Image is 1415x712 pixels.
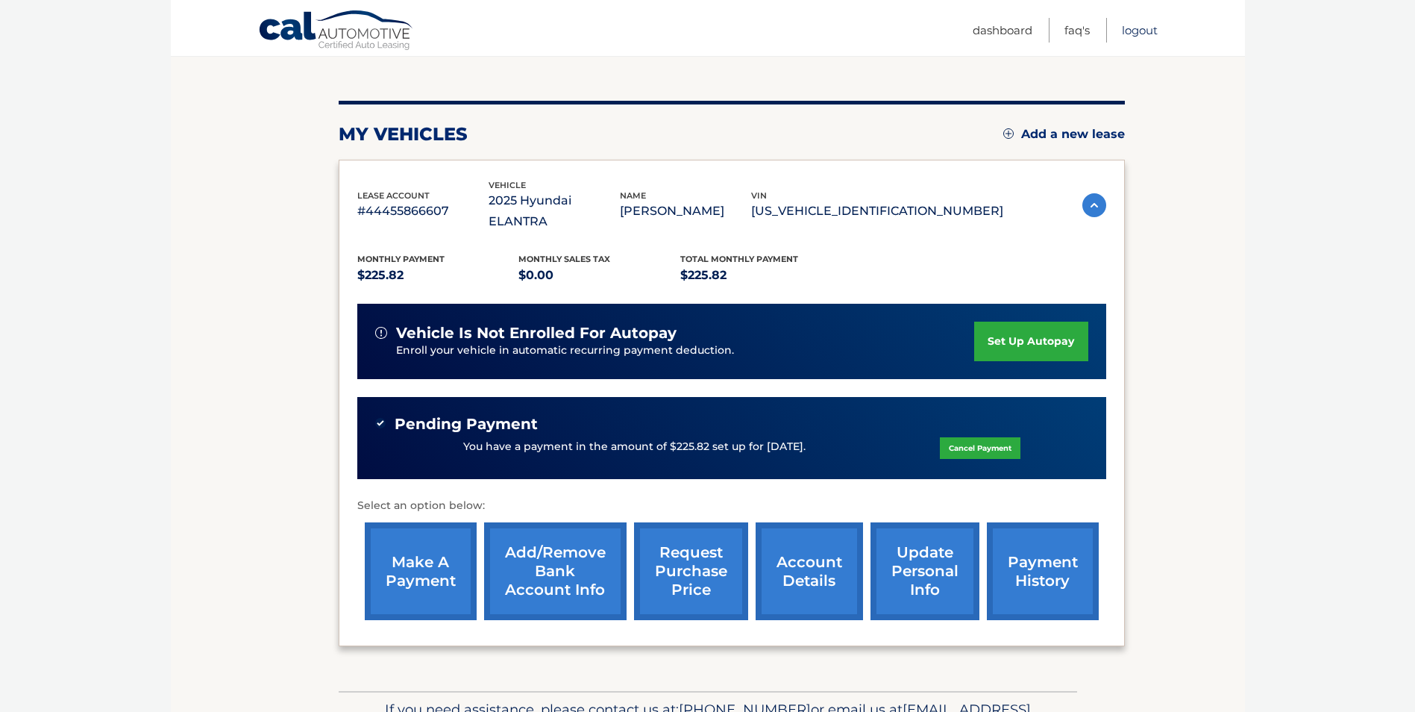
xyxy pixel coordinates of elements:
a: set up autopay [974,322,1088,361]
img: accordion-active.svg [1082,193,1106,217]
a: FAQ's [1064,18,1090,43]
span: Monthly Payment [357,254,445,264]
p: 2025 Hyundai ELANTRA [489,190,620,232]
a: Add a new lease [1003,127,1125,142]
span: Monthly sales Tax [518,254,610,264]
a: Dashboard [973,18,1032,43]
p: Enroll your vehicle in automatic recurring payment deduction. [396,343,975,359]
a: Cancel Payment [940,437,1020,459]
a: account details [756,522,863,620]
p: [PERSON_NAME] [620,201,751,222]
span: Total Monthly Payment [680,254,798,264]
img: check-green.svg [375,418,386,428]
span: vehicle [489,180,526,190]
p: #44455866607 [357,201,489,222]
a: update personal info [870,522,979,620]
h2: my vehicles [339,123,468,146]
img: add.svg [1003,128,1014,139]
p: You have a payment in the amount of $225.82 set up for [DATE]. [463,439,806,455]
p: Select an option below: [357,497,1106,515]
a: payment history [987,522,1099,620]
span: vin [751,190,767,201]
span: lease account [357,190,430,201]
a: Logout [1122,18,1158,43]
p: $225.82 [680,265,842,286]
a: Add/Remove bank account info [484,522,627,620]
p: [US_VEHICLE_IDENTIFICATION_NUMBER] [751,201,1003,222]
span: Pending Payment [395,415,538,434]
a: make a payment [365,522,477,620]
p: $225.82 [357,265,519,286]
a: request purchase price [634,522,748,620]
img: alert-white.svg [375,327,387,339]
p: $0.00 [518,265,680,286]
span: name [620,190,646,201]
span: vehicle is not enrolled for autopay [396,324,677,343]
a: Cal Automotive [258,10,415,53]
